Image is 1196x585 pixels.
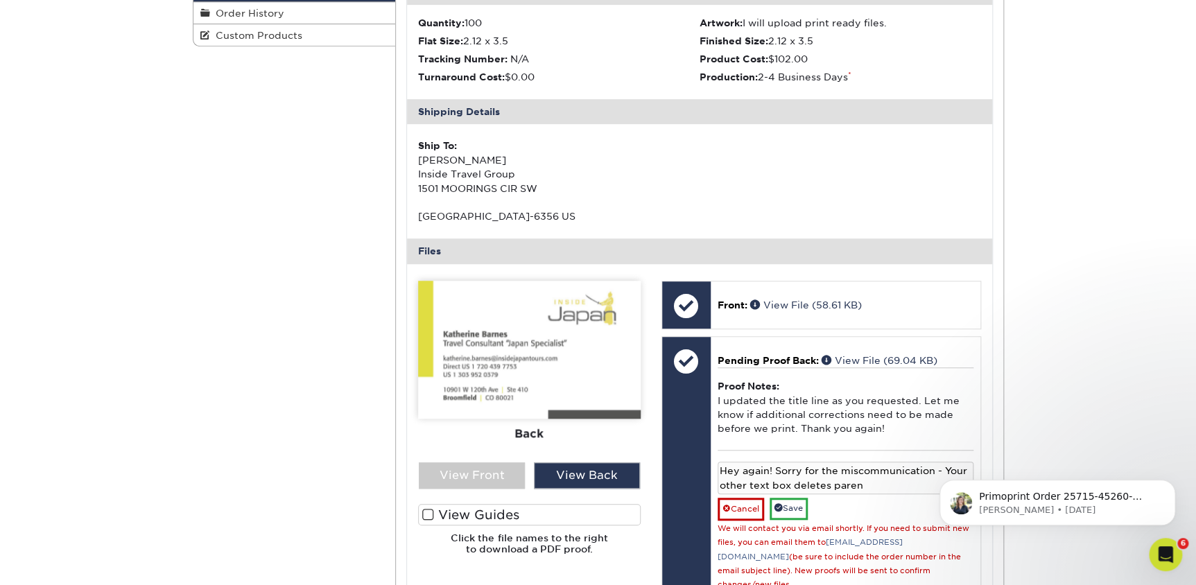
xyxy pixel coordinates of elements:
[700,53,768,64] strong: Product Cost:
[210,30,302,41] span: Custom Products
[418,532,641,566] h6: Click the file names to the right to download a PDF proof.
[418,53,508,64] strong: Tracking Number:
[700,71,758,82] strong: Production:
[418,16,700,30] li: 100
[700,34,981,48] li: 2.12 x 3.5
[1177,538,1188,549] span: 6
[418,140,457,151] strong: Ship To:
[418,34,700,48] li: 2.12 x 3.5
[718,381,779,392] strong: Proof Notes:
[407,99,992,124] div: Shipping Details
[193,2,396,24] a: Order History
[718,367,973,450] div: I updated the title line as you requested. Let me know if additional corrections need to be made ...
[919,451,1196,548] iframe: Intercom notifications message
[750,299,862,311] a: View File (58.61 KB)
[770,498,808,519] a: Save
[718,538,903,561] a: [EMAIL_ADDRESS][DOMAIN_NAME]
[407,238,992,263] div: Files
[700,70,981,84] li: 2-4 Business Days
[510,53,529,64] span: N/A
[193,24,396,46] a: Custom Products
[210,8,284,19] span: Order History
[700,16,981,30] li: I will upload print ready files.
[534,462,640,489] div: View Back
[419,462,525,489] div: View Front
[418,35,463,46] strong: Flat Size:
[418,504,641,525] label: View Guides
[718,299,747,311] span: Front:
[418,71,505,82] strong: Turnaround Cost:
[3,543,118,580] iframe: Google Customer Reviews
[700,17,743,28] strong: Artwork:
[718,498,764,520] a: Cancel
[700,35,768,46] strong: Finished Size:
[418,70,700,84] li: $0.00
[418,418,641,448] div: Back
[1149,538,1182,571] iframe: Intercom live chat
[718,355,819,366] span: Pending Proof Back:
[418,17,465,28] strong: Quantity:
[822,355,937,366] a: View File (69.04 KB)
[700,52,981,66] li: $102.00
[418,139,700,223] div: [PERSON_NAME] Inside Travel Group 1501 MOORINGS CIR SW [GEOGRAPHIC_DATA]-6356 US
